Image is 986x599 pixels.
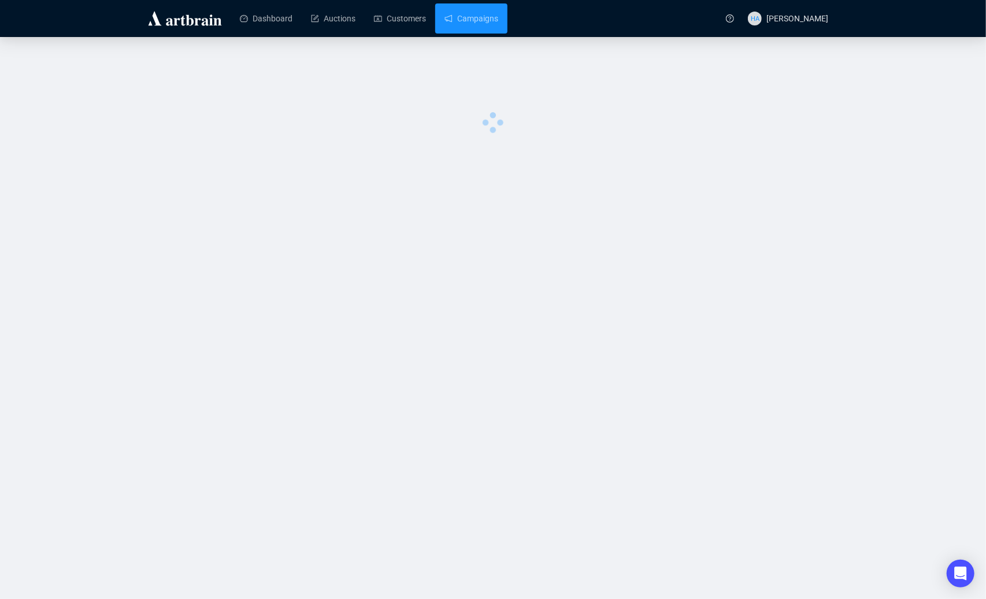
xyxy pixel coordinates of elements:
[726,14,734,23] span: question-circle
[311,3,355,34] a: Auctions
[750,13,759,24] span: HA
[444,3,498,34] a: Campaigns
[146,9,224,28] img: logo
[947,560,974,587] div: Open Intercom Messenger
[240,3,292,34] a: Dashboard
[374,3,426,34] a: Customers
[766,14,828,23] span: [PERSON_NAME]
